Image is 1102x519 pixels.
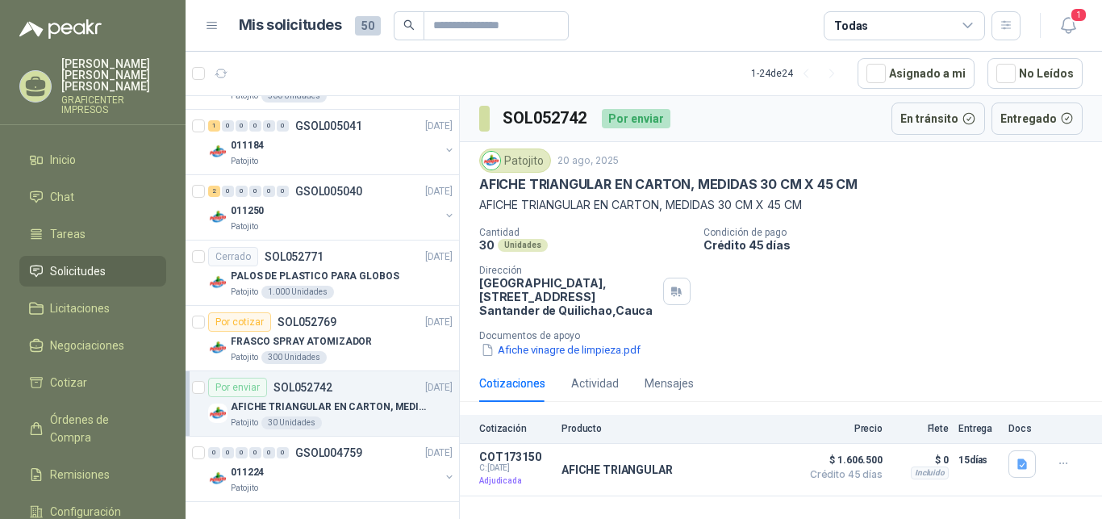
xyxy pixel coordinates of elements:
p: PALOS DE PLASTICO PARA GLOBOS [231,269,399,284]
img: Company Logo [208,338,227,358]
p: AFICHE TRIANGULAR EN CARTON, MEDIDAS 30 CM X 45 CM [479,176,858,193]
p: [DATE] [425,315,453,330]
div: 0 [222,120,234,132]
p: [PERSON_NAME] [PERSON_NAME] [PERSON_NAME] [61,58,166,92]
div: 0 [249,120,261,132]
span: Licitaciones [50,299,110,317]
div: Por enviar [602,109,670,128]
div: 1 [208,120,220,132]
button: 1 [1054,11,1083,40]
p: SOL052769 [278,316,336,328]
h3: SOL052742 [503,106,589,131]
span: Órdenes de Compra [50,411,151,446]
span: 1 [1070,7,1087,23]
div: 0 [236,186,248,197]
a: 0 0 0 0 0 0 GSOL004759[DATE] Company Logo011224Patojito [208,443,456,495]
p: Cantidad [479,227,691,238]
p: Patojito [231,482,258,495]
p: GSOL005040 [295,186,362,197]
p: Crédito 45 días [703,238,1096,252]
p: GSOL005041 [295,120,362,132]
span: Solicitudes [50,262,106,280]
div: Unidades [498,239,548,252]
p: AFICHE TRIANGULAR EN CARTON, MEDIDAS 30 CM X 45 CM [479,196,1083,214]
p: Patojito [231,90,258,103]
p: Patojito [231,220,258,233]
p: Docs [1008,423,1041,434]
div: 30 Unidades [261,416,322,429]
p: Patojito [231,351,258,364]
a: Chat [19,182,166,212]
p: SOL052771 [265,251,324,262]
div: 0 [208,447,220,458]
img: Company Logo [208,207,227,227]
div: 0 [263,186,275,197]
a: Por enviarSOL052742[DATE] Company LogoAFICHE TRIANGULAR EN CARTON, MEDIDAS 30 CM X 45 CMPatojito3... [186,371,459,437]
button: No Leídos [987,58,1083,89]
div: 300 Unidades [261,351,327,364]
div: 0 [277,447,289,458]
div: Incluido [911,467,949,479]
a: 1 0 0 0 0 0 GSOL005041[DATE] Company Logo011184Patojito [208,116,456,168]
a: Por cotizarSOL052769[DATE] Company LogoFRASCO SPRAY ATOMIZADORPatojito300 Unidades [186,306,459,371]
p: Dirección [479,265,657,276]
h1: Mis solicitudes [239,14,342,37]
p: 30 [479,238,495,252]
div: 0 [263,120,275,132]
p: FRASCO SPRAY ATOMIZADOR [231,334,372,349]
span: 50 [355,16,381,36]
div: Mensajes [645,375,694,392]
p: Cotización [479,423,552,434]
span: Cotizar [50,374,87,391]
button: En tránsito [891,103,985,135]
p: 011184 [231,138,264,153]
div: 0 [222,186,234,197]
a: Órdenes de Compra [19,404,166,453]
button: Entregado [991,103,1083,135]
p: Patojito [231,155,258,168]
span: Remisiones [50,466,110,483]
div: 0 [222,447,234,458]
a: Negociaciones [19,330,166,361]
p: $ 0 [892,450,949,470]
div: Por cotizar [208,312,271,332]
span: Tareas [50,225,86,243]
img: Company Logo [208,469,227,488]
a: Cotizar [19,367,166,398]
div: 0 [236,120,248,132]
p: Documentos de apoyo [479,330,1096,341]
p: GRAFICENTER IMPRESOS [61,95,166,115]
p: Condición de pago [703,227,1096,238]
p: [DATE] [425,184,453,199]
p: AFICHE TRIANGULAR EN CARTON, MEDIDAS 30 CM X 45 CM [231,400,432,415]
div: 1.000 Unidades [261,286,334,299]
a: Remisiones [19,459,166,490]
div: 2 [208,186,220,197]
p: AFICHE TRIANGULAR [561,463,673,476]
p: GSOL004759 [295,447,362,458]
span: Chat [50,188,74,206]
p: Adjudicada [479,473,552,489]
p: Precio [802,423,883,434]
div: 0 [249,447,261,458]
span: Crédito 45 días [802,470,883,479]
div: 0 [277,186,289,197]
p: [DATE] [425,119,453,134]
img: Company Logo [482,152,500,170]
a: 2 0 0 0 0 0 GSOL005040[DATE] Company Logo011250Patojito [208,182,456,233]
a: CerradoSOL052771[DATE] Company LogoPALOS DE PLASTICO PARA GLOBOSPatojito1.000 Unidades [186,241,459,306]
div: 0 [249,186,261,197]
a: Licitaciones [19,293,166,324]
p: 15 días [958,450,999,470]
div: 0 [263,447,275,458]
div: Por enviar [208,378,267,397]
p: 011250 [231,203,264,219]
div: 0 [277,120,289,132]
div: 560 Unidades [261,90,327,103]
a: Inicio [19,144,166,175]
div: Cotizaciones [479,375,545,392]
span: Inicio [50,151,76,169]
a: Tareas [19,219,166,249]
p: Patojito [231,416,258,429]
a: Solicitudes [19,256,166,287]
